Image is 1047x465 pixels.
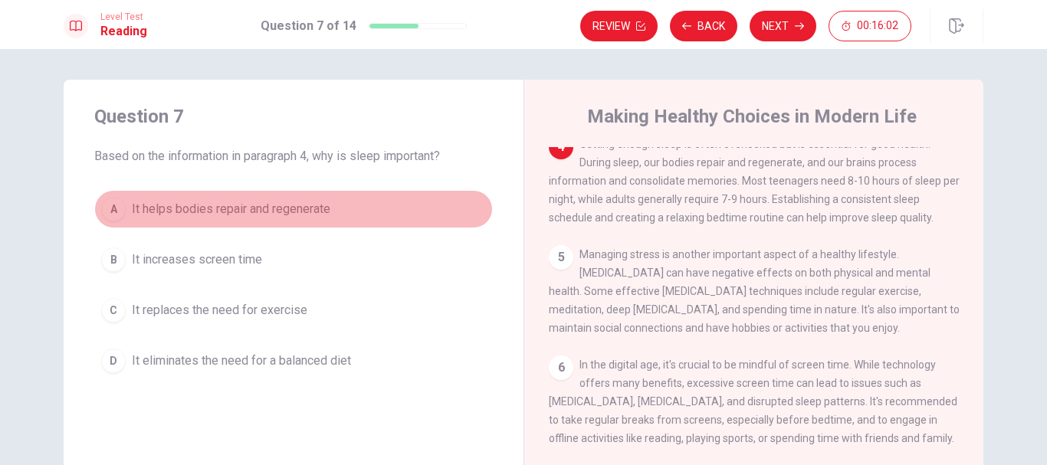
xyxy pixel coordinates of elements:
[101,197,126,221] div: A
[132,301,307,319] span: It replaces the need for exercise
[132,352,351,370] span: It eliminates the need for a balanced diet
[750,11,816,41] button: Next
[132,251,262,269] span: It increases screen time
[94,241,493,279] button: BIt increases screen time
[100,11,147,22] span: Level Test
[94,291,493,329] button: CIt replaces the need for exercise
[101,298,126,323] div: C
[829,11,911,41] button: 00:16:02
[587,104,917,129] h4: Making Healthy Choices in Modern Life
[580,11,658,41] button: Review
[549,248,960,334] span: Managing stress is another important aspect of a healthy lifestyle. [MEDICAL_DATA] can have negat...
[132,200,330,218] span: It helps bodies repair and regenerate
[94,104,493,129] h4: Question 7
[549,359,957,444] span: In the digital age, it's crucial to be mindful of screen time. While technology offers many benef...
[94,342,493,380] button: DIt eliminates the need for a balanced diet
[94,190,493,228] button: AIt helps bodies repair and regenerate
[101,247,126,272] div: B
[670,11,737,41] button: Back
[94,147,493,165] span: Based on the information in paragraph 4, why is sleep important?
[549,355,573,380] div: 6
[857,20,898,32] span: 00:16:02
[101,349,126,373] div: D
[549,245,573,270] div: 5
[100,22,147,41] h1: Reading
[549,135,573,159] div: 4
[261,17,356,35] h1: Question 7 of 14
[549,138,960,224] span: Getting enough sleep is often overlooked but is essential for good health. During sleep, our bodi...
